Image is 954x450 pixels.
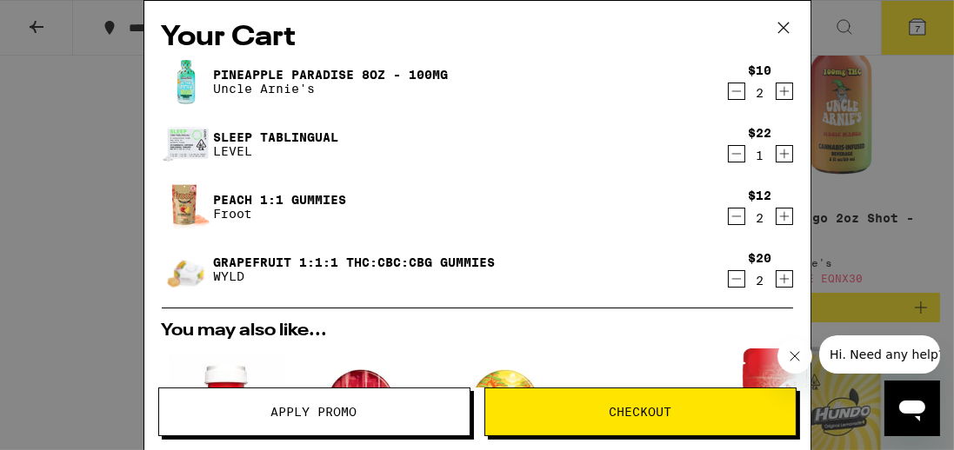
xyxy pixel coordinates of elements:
[749,189,772,202] div: $12
[162,120,210,169] img: Sleep Tablingual
[777,339,812,374] iframe: Close message
[10,12,125,26] span: Hi. Need any help?
[749,149,772,162] div: 1
[214,255,496,269] a: Grapefruit 1:1:1 THC:CBC:CBG Gummies
[214,68,449,82] a: Pineapple Paradise 8oz - 100mg
[728,145,745,162] button: Decrement
[749,86,772,100] div: 2
[214,144,339,158] p: LEVEL
[728,83,745,100] button: Decrement
[776,208,793,225] button: Increment
[884,381,940,436] iframe: Button to launch messaging window
[776,145,793,162] button: Increment
[749,126,772,140] div: $22
[776,83,793,100] button: Increment
[271,406,357,418] span: Apply Promo
[749,274,772,288] div: 2
[162,183,210,230] img: Peach 1:1 Gummies
[728,208,745,225] button: Decrement
[484,387,797,436] button: Checkout
[162,322,793,340] h2: You may also like...
[162,235,210,303] img: Grapefruit 1:1:1 THC:CBC:CBG Gummies
[776,270,793,288] button: Increment
[214,207,347,221] p: Froot
[214,269,496,283] p: WYLD
[749,251,772,265] div: $20
[749,211,772,225] div: 2
[609,406,671,418] span: Checkout
[214,193,347,207] a: Peach 1:1 Gummies
[158,387,470,436] button: Apply Promo
[162,57,210,106] img: Pineapple Paradise 8oz - 100mg
[819,335,940,374] iframe: Message from company
[749,63,772,77] div: $10
[728,270,745,288] button: Decrement
[214,130,339,144] a: Sleep Tablingual
[162,18,793,57] h2: Your Cart
[214,82,449,96] p: Uncle Arnie's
